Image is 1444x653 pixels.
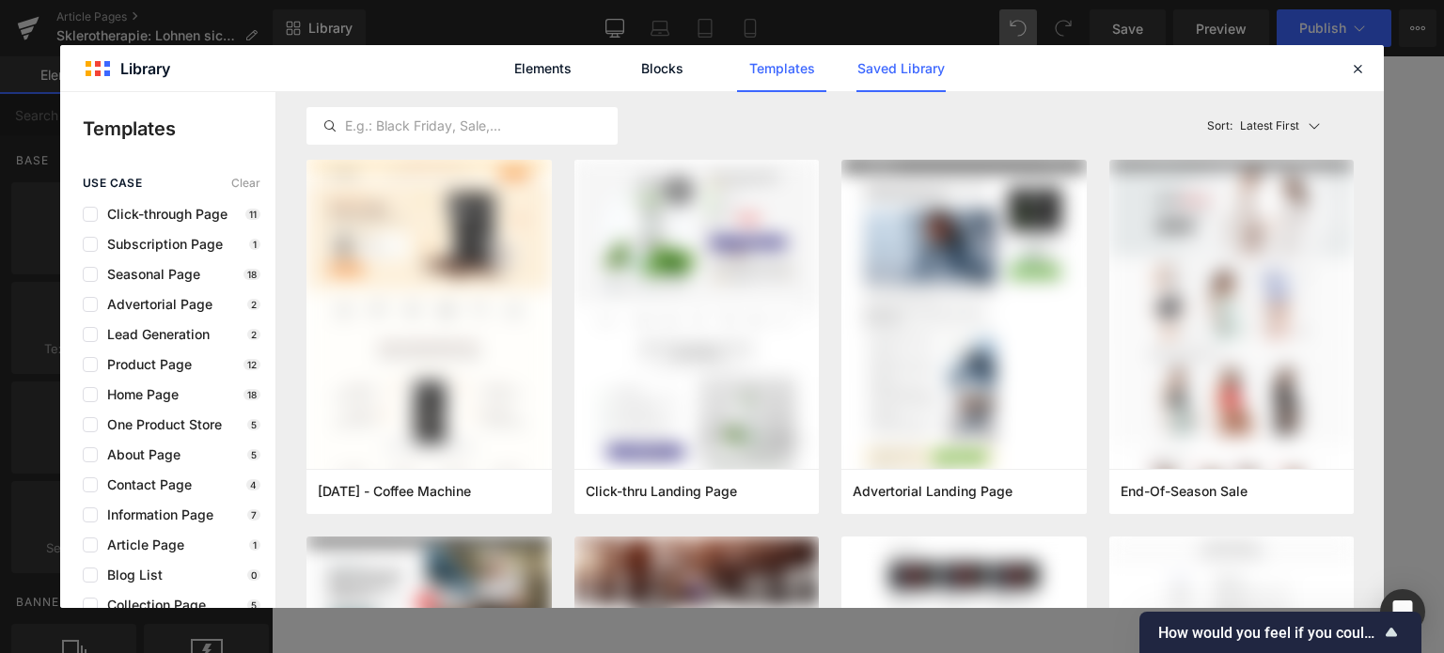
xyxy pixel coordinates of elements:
button: Show survey - How would you feel if you could no longer use GemPages? [1158,621,1403,644]
span: How would you feel if you could no longer use GemPages? [1158,624,1380,642]
span: Blog List [98,567,163,583]
span: About Page [98,447,180,462]
p: 11 [245,209,260,220]
p: Templates [83,115,275,143]
span: Advertorial Landing Page [853,483,1012,500]
span: Product Page [98,357,192,372]
span: Lead Generation [98,327,210,342]
p: 1 [249,539,260,551]
span: Sort: [1207,119,1232,132]
span: Subscription Page [98,237,223,252]
span: Information Page [98,507,213,522]
span: End-Of-Season Sale [1121,483,1248,500]
a: Saved Library [856,45,946,92]
span: Contact Page [98,477,192,492]
span: Home Page [98,387,179,402]
p: 5 [247,449,260,460]
p: 2 [247,329,260,340]
p: 12 [243,359,260,370]
p: 2 [247,299,260,310]
div: Open Intercom Messenger [1380,589,1425,634]
span: One Product Store [98,417,222,432]
p: 1 [249,239,260,250]
a: Blocks [618,45,707,92]
span: Click-through Page [98,207,228,222]
span: Collection Page [98,598,206,613]
p: 18 [243,389,260,400]
a: Templates [737,45,826,92]
p: 5 [247,419,260,430]
span: Seasonal Page [98,267,200,282]
p: 4 [246,479,260,490]
p: 18 [243,269,260,280]
span: Thanksgiving - Coffee Machine [318,483,471,500]
p: 5 [247,599,260,611]
span: Article Page [98,537,184,552]
input: E.g.: Black Friday, Sale,... [307,115,617,137]
p: Latest First [1240,117,1299,134]
p: 7 [247,509,260,521]
button: Latest FirstSort:Latest First [1200,107,1355,145]
a: Elements [498,45,588,92]
span: Advertorial Page [98,297,212,312]
span: Clear [231,177,260,190]
span: Click-thru Landing Page [586,483,737,500]
p: 0 [247,569,260,581]
span: use case [83,177,142,190]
